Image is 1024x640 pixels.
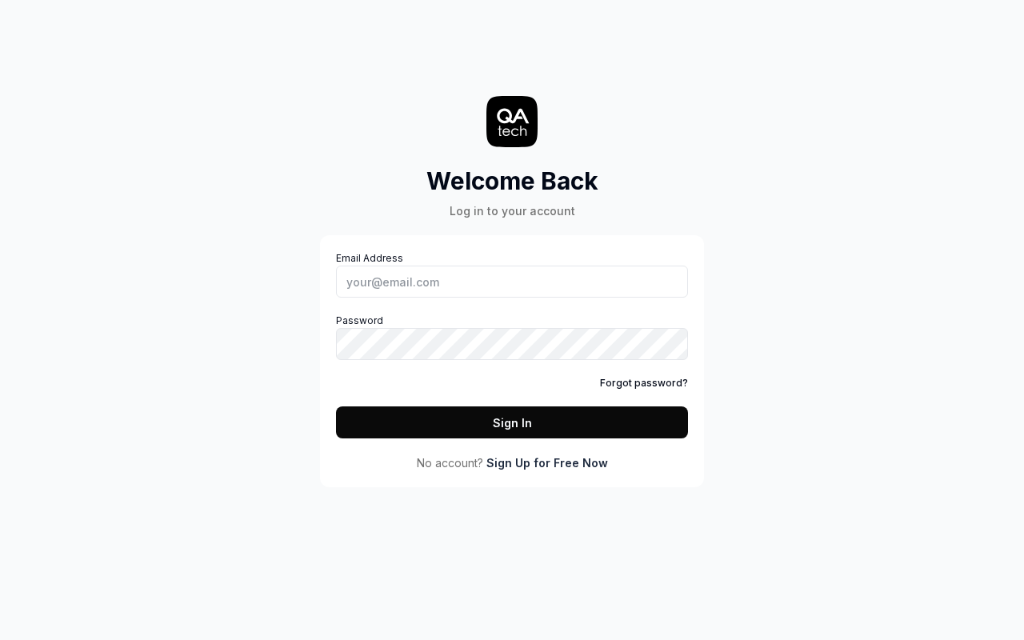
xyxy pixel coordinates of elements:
[426,202,598,219] div: Log in to your account
[600,376,688,390] a: Forgot password?
[336,266,688,298] input: Email Address
[417,454,483,471] span: No account?
[336,251,688,298] label: Email Address
[486,454,608,471] a: Sign Up for Free Now
[336,328,688,360] input: Password
[336,406,688,438] button: Sign In
[426,163,598,199] h2: Welcome Back
[336,314,688,360] label: Password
